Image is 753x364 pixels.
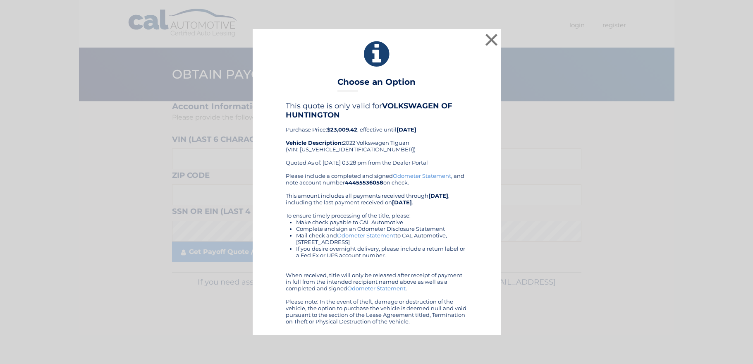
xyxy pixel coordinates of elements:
[393,172,451,179] a: Odometer Statement
[337,77,416,91] h3: Choose an Option
[483,31,500,48] button: ×
[286,101,452,120] b: VOLKSWAGEN OF HUNTINGTON
[397,126,416,133] b: [DATE]
[296,225,468,232] li: Complete and sign an Odometer Disclosure Statement
[286,139,343,146] strong: Vehicle Description:
[296,245,468,259] li: If you desire overnight delivery, please include a return label or a Fed Ex or UPS account number.
[392,199,412,206] b: [DATE]
[337,232,395,239] a: Odometer Statement
[428,192,448,199] b: [DATE]
[347,285,406,292] a: Odometer Statement
[286,172,468,325] div: Please include a completed and signed , and note account number on check. This amount includes al...
[327,126,357,133] b: $23,009.42
[286,101,468,120] h4: This quote is only valid for
[286,101,468,172] div: Purchase Price: , effective until 2022 Volkswagen Tiguan (VIN: [US_VEHICLE_IDENTIFICATION_NUMBER]...
[345,179,383,186] b: 44455536058
[296,232,468,245] li: Mail check and to CAL Automotive, [STREET_ADDRESS]
[296,219,468,225] li: Make check payable to CAL Automotive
